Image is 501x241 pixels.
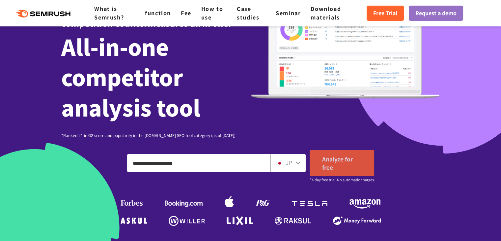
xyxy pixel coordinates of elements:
[61,61,200,123] font: competitor analysis tool
[61,132,236,138] font: *Ranked #1 in G2 score and popularity in the [DOMAIN_NAME] SEO tool category (as of [DATE])
[61,30,169,62] font: All-in-one
[373,9,397,17] font: Free Trial
[237,5,259,21] a: Case studies
[409,6,463,21] a: Request a demo
[311,5,341,21] a: Download materials
[94,5,124,21] a: What is Semrush?
[201,5,223,21] a: How to use
[367,6,404,21] a: Free Trial
[181,9,191,17] a: Fee
[127,154,270,172] input: Enter a domain, keyword or URL
[322,155,353,171] font: Analyze for free
[415,9,457,17] font: Request a demo
[276,9,301,17] a: Seminar
[145,9,171,17] a: function
[310,177,375,182] font: *7-day free trial. No automatic charges.
[286,158,292,166] font: JP
[310,150,374,176] a: Analyze for free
